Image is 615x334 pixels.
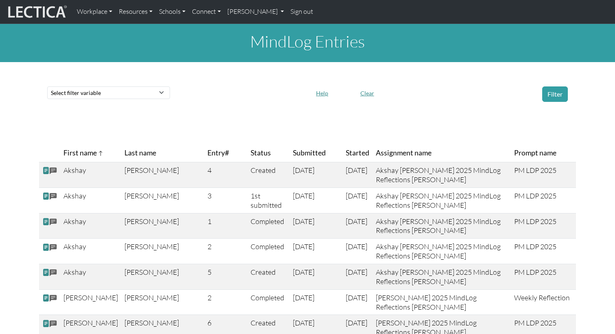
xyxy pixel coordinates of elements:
span: view [42,218,50,226]
button: Clear [357,87,378,99]
td: [DATE] [342,264,373,289]
button: Filter [542,86,568,102]
a: Workplace [74,3,116,20]
td: [DATE] [342,289,373,315]
span: First name [63,147,103,159]
td: PM LDP 2025 [511,187,576,213]
a: Schools [156,3,189,20]
td: Akshay [PERSON_NAME] 2025 MindLog Reflections [PERSON_NAME] [373,187,511,213]
td: [PERSON_NAME] [121,264,204,289]
td: [PERSON_NAME] [121,289,204,315]
span: comments [50,192,57,201]
td: Akshay [60,187,121,213]
td: Akshay [60,264,121,289]
a: Help [312,88,332,97]
span: comments [50,218,57,227]
img: lecticalive [6,4,67,19]
td: [PERSON_NAME] [60,289,121,315]
span: view [42,243,50,251]
td: Weekly Reflection [511,289,576,315]
span: view [42,192,50,200]
span: Assignment name [376,147,432,159]
button: Help [312,87,332,99]
td: 1st submitted [247,187,290,213]
td: [DATE] [290,289,342,315]
td: [DATE] [290,187,342,213]
a: Sign out [287,3,316,20]
span: view [42,268,50,277]
td: 5 [204,264,247,289]
a: Resources [116,3,156,20]
span: Submitted [293,147,326,159]
span: view [42,294,50,302]
td: [DATE] [342,187,373,213]
td: Completed [247,213,290,239]
th: Last name [121,144,204,162]
span: comments [50,243,57,252]
td: [PERSON_NAME] [121,162,204,188]
span: Entry# [207,147,244,159]
td: [PERSON_NAME] [121,239,204,264]
td: 4 [204,162,247,188]
td: Completed [247,239,290,264]
td: [DATE] [290,264,342,289]
span: comments [50,319,57,329]
td: PM LDP 2025 [511,213,576,239]
td: 3 [204,187,247,213]
td: PM LDP 2025 [511,239,576,264]
td: [DATE] [342,213,373,239]
a: Connect [189,3,224,20]
td: [DATE] [290,213,342,239]
td: 2 [204,239,247,264]
td: [PERSON_NAME] [121,213,204,239]
td: [DATE] [290,239,342,264]
td: Created [247,162,290,188]
td: 1 [204,213,247,239]
span: Prompt name [514,147,556,159]
td: PM LDP 2025 [511,264,576,289]
td: [DATE] [290,162,342,188]
td: Akshay [PERSON_NAME] 2025 MindLog Reflections [PERSON_NAME] [373,213,511,239]
td: Akshay [PERSON_NAME] 2025 MindLog Reflections [PERSON_NAME] [373,162,511,188]
td: [PERSON_NAME] 2025 MindLog Reflections [PERSON_NAME] [373,289,511,315]
td: Akshay [60,213,121,239]
td: Akshay [PERSON_NAME] 2025 MindLog Reflections [PERSON_NAME] [373,239,511,264]
td: [DATE] [342,162,373,188]
td: 2 [204,289,247,315]
td: Completed [247,289,290,315]
span: comments [50,294,57,303]
td: [DATE] [342,239,373,264]
td: Akshay [PERSON_NAME] 2025 MindLog Reflections [PERSON_NAME] [373,264,511,289]
td: Created [247,264,290,289]
td: [PERSON_NAME] [121,187,204,213]
th: Started [342,144,373,162]
span: view [42,319,50,328]
span: view [42,166,50,175]
td: PM LDP 2025 [511,162,576,188]
a: [PERSON_NAME] [224,3,287,20]
td: Akshay [60,239,121,264]
span: Status [251,147,271,159]
span: comments [50,166,57,176]
td: Akshay [60,162,121,188]
span: comments [50,268,57,278]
